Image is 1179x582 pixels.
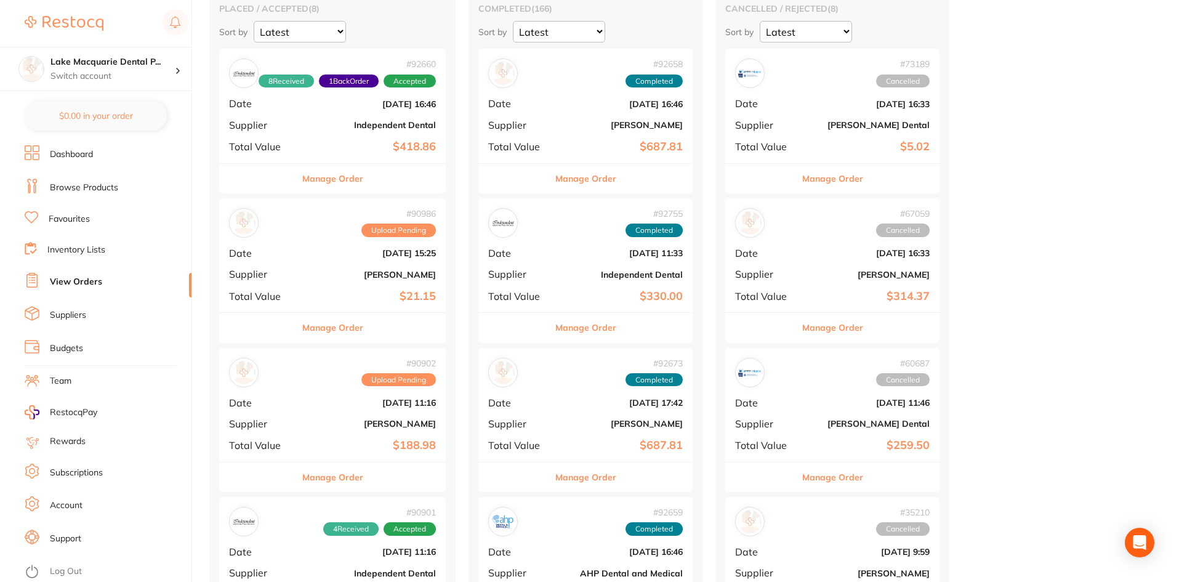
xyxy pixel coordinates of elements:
[735,141,797,152] span: Total Value
[25,562,188,582] button: Log Out
[876,75,930,88] span: Cancelled
[626,209,683,219] span: # 92755
[555,313,616,342] button: Manage Order
[229,291,295,302] span: Total Value
[219,49,446,193] div: Independent Dental#926608Received1BackOrderAcceptedDate[DATE] 16:46SupplierIndependent DentalTota...
[50,499,82,512] a: Account
[807,99,930,109] b: [DATE] 16:33
[305,398,436,408] b: [DATE] 11:16
[807,568,930,578] b: [PERSON_NAME]
[488,546,550,557] span: Date
[738,211,762,235] img: Adam Dental
[626,358,683,368] span: # 92673
[488,119,550,131] span: Supplier
[876,373,930,387] span: Cancelled
[50,56,175,68] h4: Lake Macquarie Dental Practice
[1125,528,1154,557] div: Open Intercom Messenger
[305,547,436,557] b: [DATE] 11:16
[626,373,683,387] span: Completed
[229,546,295,557] span: Date
[488,567,550,578] span: Supplier
[50,435,86,448] a: Rewards
[560,547,683,557] b: [DATE] 16:46
[807,547,930,557] b: [DATE] 9:59
[876,209,930,219] span: # 67059
[49,213,90,225] a: Favourites
[802,313,863,342] button: Manage Order
[735,269,797,280] span: Supplier
[626,75,683,88] span: Completed
[735,291,797,302] span: Total Value
[361,224,436,237] span: Upload Pending
[560,439,683,452] b: $687.81
[876,522,930,536] span: Cancelled
[560,120,683,130] b: [PERSON_NAME]
[50,276,102,288] a: View Orders
[738,361,762,384] img: Erskine Dental
[876,59,930,69] span: # 73189
[491,361,515,384] img: Henry Schein Halas
[25,405,97,419] a: RestocqPay
[560,270,683,280] b: Independent Dental
[735,567,797,578] span: Supplier
[50,467,103,479] a: Subscriptions
[50,342,83,355] a: Budgets
[50,375,71,387] a: Team
[488,141,550,152] span: Total Value
[876,224,930,237] span: Cancelled
[807,419,930,429] b: [PERSON_NAME] Dental
[50,309,86,321] a: Suppliers
[807,248,930,258] b: [DATE] 16:33
[560,99,683,109] b: [DATE] 16:46
[305,439,436,452] b: $188.98
[560,290,683,303] b: $330.00
[488,397,550,408] span: Date
[219,348,446,493] div: Adam Dental#90902Upload PendingDate[DATE] 11:16Supplier[PERSON_NAME]Total Value$188.98Manage Order
[323,522,379,536] span: Received
[560,568,683,578] b: AHP Dental and Medical
[305,120,436,130] b: Independent Dental
[807,439,930,452] b: $259.50
[19,57,44,81] img: Lake Macquarie Dental Practice
[735,397,797,408] span: Date
[323,507,436,517] span: # 90901
[219,26,247,38] p: Sort by
[302,313,363,342] button: Manage Order
[560,140,683,153] b: $687.81
[626,522,683,536] span: Completed
[229,98,295,109] span: Date
[305,99,436,109] b: [DATE] 16:46
[384,75,436,88] span: Accepted
[488,440,550,451] span: Total Value
[229,248,295,259] span: Date
[560,398,683,408] b: [DATE] 17:42
[229,418,295,429] span: Supplier
[305,419,436,429] b: [PERSON_NAME]
[807,120,930,130] b: [PERSON_NAME] Dental
[560,248,683,258] b: [DATE] 11:33
[50,70,175,83] p: Switch account
[802,463,863,492] button: Manage Order
[555,164,616,193] button: Manage Order
[626,224,683,237] span: Completed
[488,98,550,109] span: Date
[725,3,940,14] h2: cancelled / rejected ( 8 )
[361,358,436,368] span: # 90902
[488,418,550,429] span: Supplier
[50,565,82,578] a: Log Out
[25,9,103,38] a: Restocq Logo
[807,270,930,280] b: [PERSON_NAME]
[488,248,550,259] span: Date
[491,510,515,533] img: AHP Dental and Medical
[232,62,256,85] img: Independent Dental
[735,119,797,131] span: Supplier
[738,62,762,85] img: Erskine Dental
[491,62,515,85] img: Henry Schein Halas
[259,59,436,69] span: # 92660
[491,211,515,235] img: Independent Dental
[735,248,797,259] span: Date
[807,290,930,303] b: $314.37
[488,269,550,280] span: Supplier
[50,533,81,545] a: Support
[50,182,118,194] a: Browse Products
